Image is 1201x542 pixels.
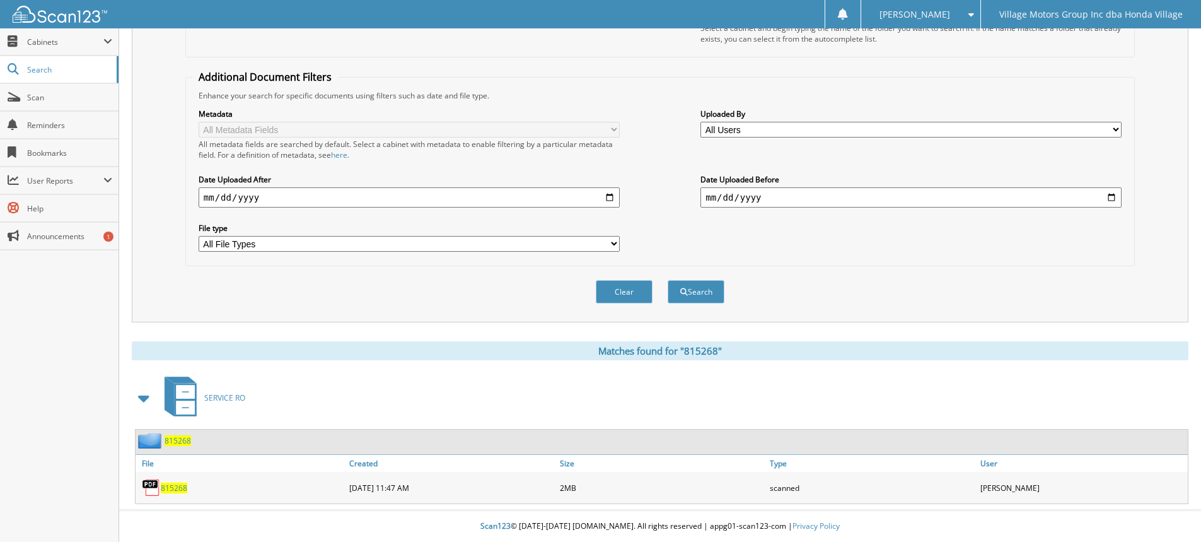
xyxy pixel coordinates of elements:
div: Matches found for "815268" [132,341,1188,360]
span: Help [27,203,112,214]
span: User Reports [27,175,103,186]
img: PDF.png [142,478,161,497]
span: SERVICE RO [204,392,245,403]
span: Announcements [27,231,112,242]
button: Clear [596,280,653,303]
a: Type [767,455,977,472]
a: 815268 [165,435,191,446]
span: Village Motors Group Inc dba Honda Village [999,11,1183,18]
a: SERVICE RO [157,373,245,423]
span: Bookmarks [27,148,112,158]
a: Size [557,455,767,472]
div: Select a cabinet and begin typing the name of the folder you want to search in. If the name match... [700,23,1122,44]
span: [PERSON_NAME] [879,11,950,18]
span: Search [27,64,110,75]
div: Enhance your search for specific documents using filters such as date and file type. [192,90,1128,101]
label: File type [199,223,620,233]
label: Date Uploaded Before [700,174,1122,185]
span: Scan123 [480,521,511,531]
button: Search [668,280,724,303]
label: Date Uploaded After [199,174,620,185]
input: end [700,187,1122,208]
label: Metadata [199,109,620,119]
img: folder2.png [138,433,165,449]
legend: Additional Document Filters [192,70,338,84]
div: All metadata fields are searched by default. Select a cabinet with metadata to enable filtering b... [199,139,620,160]
a: Privacy Policy [792,521,840,531]
a: 815268 [161,483,187,493]
a: File [136,455,346,472]
span: Cabinets [27,37,103,47]
a: User [977,455,1188,472]
a: here [331,150,347,160]
span: Reminders [27,120,112,131]
div: scanned [767,475,977,500]
input: start [199,187,620,208]
div: 2MB [557,475,767,500]
div: 1 [103,232,113,242]
img: scan123-logo-white.svg [13,6,107,23]
div: [DATE] 11:47 AM [346,475,557,500]
div: © [DATE]-[DATE] [DOMAIN_NAME]. All rights reserved | appg01-scan123-com | [119,511,1201,542]
span: Scan [27,92,112,103]
div: [PERSON_NAME] [977,475,1188,500]
label: Uploaded By [700,109,1122,119]
a: Created [346,455,557,472]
